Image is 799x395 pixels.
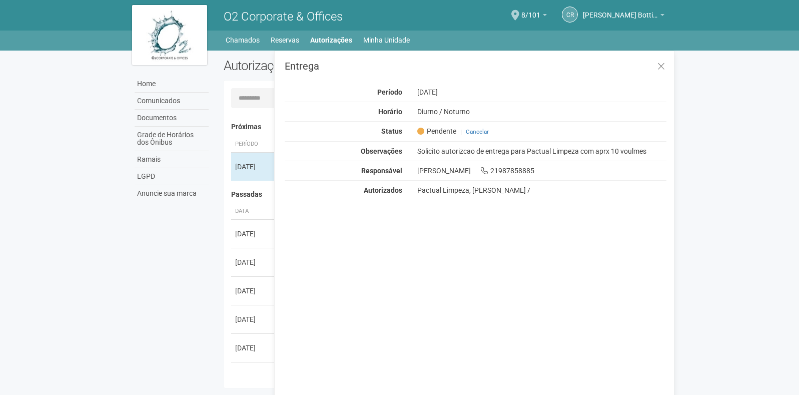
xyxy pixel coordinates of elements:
[410,147,674,156] div: Solicito autorizcao de entrega para Pactual Limpeza com aprx 10 voulmes
[135,151,209,168] a: Ramais
[583,13,664,21] a: [PERSON_NAME] Bottino dos Santos
[135,110,209,127] a: Documentos
[235,343,272,353] div: [DATE]
[378,108,402,116] strong: Horário
[410,166,674,175] div: [PERSON_NAME] 21987858885
[361,147,402,155] strong: Observações
[361,167,402,175] strong: Responsável
[583,2,658,19] span: Cintia Ribeiro Bottino dos Santos
[132,5,207,65] img: logo.jpg
[417,186,667,195] div: Pactual Limpeza, [PERSON_NAME] /
[135,76,209,93] a: Home
[363,33,410,47] a: Minha Unidade
[235,229,272,239] div: [DATE]
[271,33,299,47] a: Reservas
[562,7,578,23] a: CR
[466,128,489,135] a: Cancelar
[285,61,666,71] h3: Entrega
[135,185,209,202] a: Anuncie sua marca
[231,136,276,153] th: Período
[310,33,352,47] a: Autorizações
[521,13,547,21] a: 8/101
[364,186,402,194] strong: Autorizados
[224,10,343,24] span: O2 Corporate & Offices
[231,123,660,131] h4: Próximas
[381,127,402,135] strong: Status
[135,127,209,151] a: Grade de Horários dos Ônibus
[135,168,209,185] a: LGPD
[417,127,456,136] span: Pendente
[377,88,402,96] strong: Período
[231,203,276,220] th: Data
[410,107,674,116] div: Diurno / Noturno
[460,128,462,135] span: |
[231,191,660,198] h4: Passadas
[235,162,272,172] div: [DATE]
[135,93,209,110] a: Comunicados
[235,314,272,324] div: [DATE]
[410,88,674,97] div: [DATE]
[521,2,540,19] span: 8/101
[235,286,272,296] div: [DATE]
[224,58,438,73] h2: Autorizações
[235,257,272,267] div: [DATE]
[226,33,260,47] a: Chamados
